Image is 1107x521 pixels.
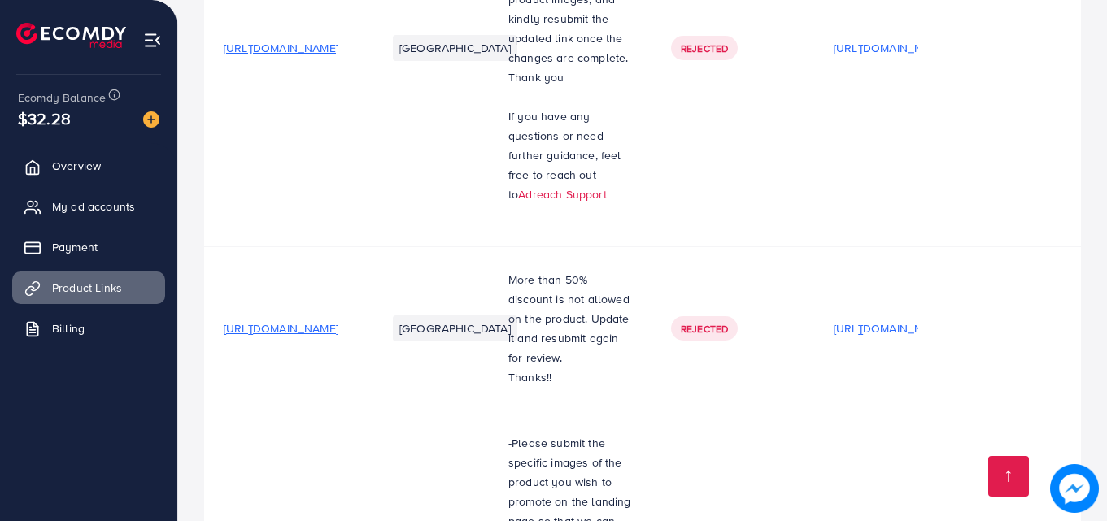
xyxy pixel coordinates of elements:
img: logo [16,23,126,48]
img: menu [143,31,162,50]
span: Payment [52,239,98,255]
span: Rejected [681,41,728,55]
li: [GEOGRAPHIC_DATA] [393,315,517,341]
p: More than 50% discount is not allowed on the product. Update it and resubmit again for review. [508,270,632,367]
a: Billing [12,312,165,345]
span: Rejected [681,322,728,336]
li: [GEOGRAPHIC_DATA] [393,35,517,61]
span: Billing [52,320,85,336]
span: Ecomdy Balance [18,89,106,106]
a: My ad accounts [12,190,165,223]
a: Product Links [12,271,165,304]
span: Product Links [52,280,122,296]
p: [URL][DOMAIN_NAME] [834,319,948,338]
p: [URL][DOMAIN_NAME] [834,38,948,58]
a: Overview [12,150,165,182]
span: Overview [52,158,101,174]
span: [URL][DOMAIN_NAME] [224,320,338,336]
a: Adreach Support [518,186,606,202]
span: My ad accounts [52,198,135,215]
img: image [143,111,159,128]
img: image [1051,465,1099,513]
a: Payment [12,231,165,263]
span: $32.28 [18,106,71,130]
p: If you have any questions or need further guidance, feel free to reach out to [508,106,632,204]
span: [URL][DOMAIN_NAME] [224,40,338,56]
p: Thanks!! [508,367,632,387]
